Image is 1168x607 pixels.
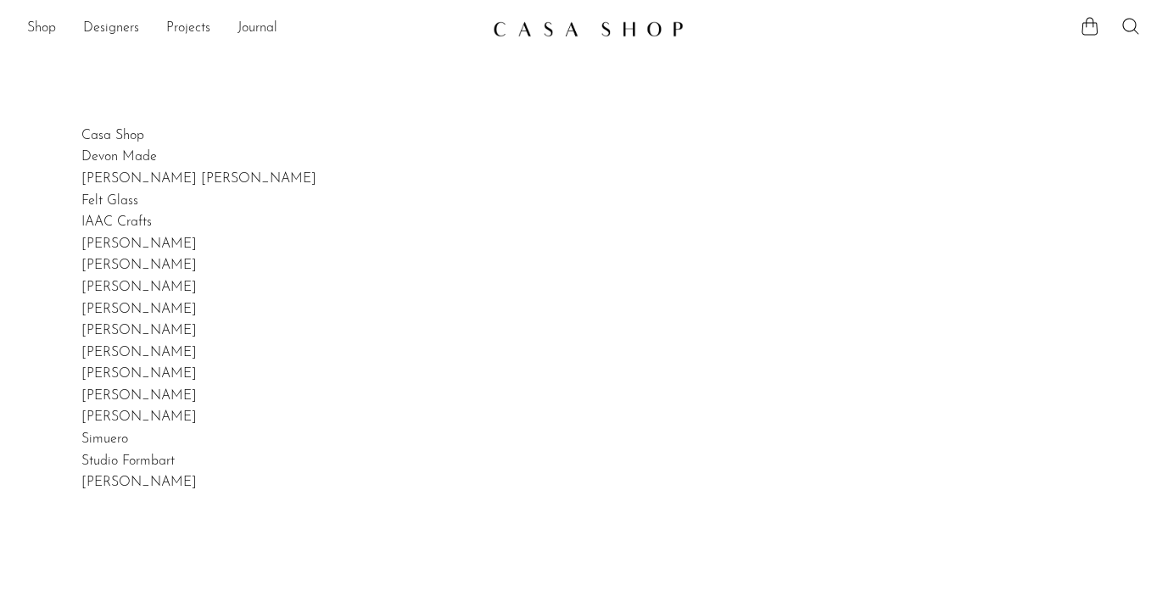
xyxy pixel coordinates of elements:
[27,14,479,43] nav: Desktop navigation
[81,259,197,272] a: [PERSON_NAME]
[81,410,197,424] a: [PERSON_NAME]
[27,18,56,40] a: Shop
[81,454,175,468] a: Studio Formbart
[81,346,197,359] a: [PERSON_NAME]
[81,194,138,208] a: Felt Glass
[81,476,197,489] a: [PERSON_NAME]
[81,324,197,337] a: [PERSON_NAME]
[81,129,144,142] a: Casa Shop
[27,14,479,43] ul: NEW HEADER MENU
[81,281,197,294] a: [PERSON_NAME]
[81,150,157,164] a: Devon Made
[81,303,197,316] a: [PERSON_NAME]
[238,18,277,40] a: Journal
[166,18,210,40] a: Projects
[83,18,139,40] a: Designers
[81,172,316,186] a: [PERSON_NAME] [PERSON_NAME]
[81,215,152,229] a: IAAC Crafts
[81,389,197,403] a: [PERSON_NAME]
[81,237,197,251] a: [PERSON_NAME]
[81,367,197,381] a: [PERSON_NAME]
[81,432,128,446] a: Simuero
